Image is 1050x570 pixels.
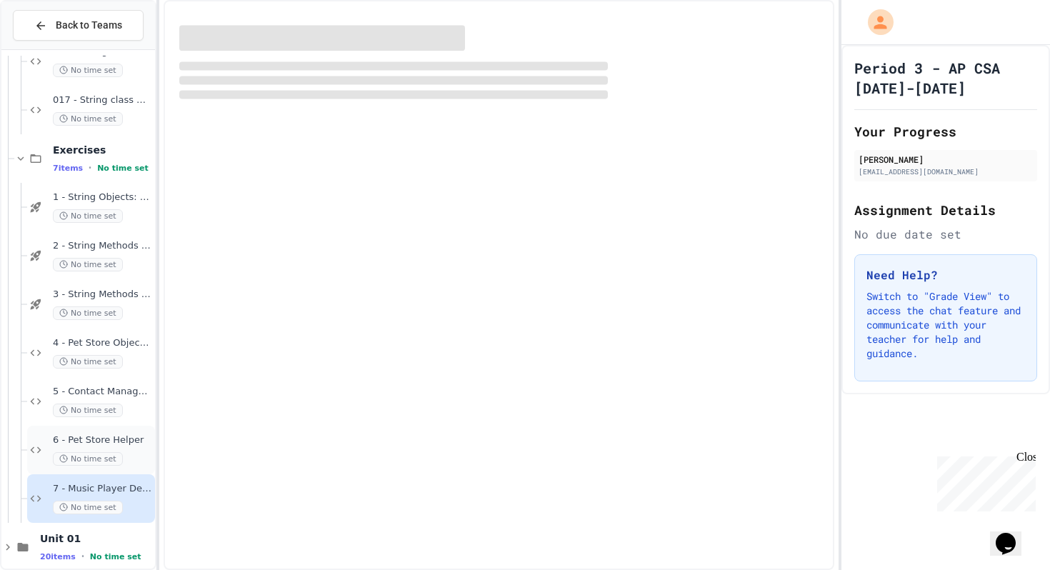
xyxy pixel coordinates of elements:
[53,404,123,417] span: No time set
[853,6,897,39] div: My Account
[40,552,76,561] span: 20 items
[931,451,1036,511] iframe: chat widget
[859,153,1033,166] div: [PERSON_NAME]
[53,306,123,320] span: No time set
[53,386,152,398] span: 5 - Contact Manager Debug
[89,162,91,174] span: •
[53,452,123,466] span: No time set
[854,58,1037,98] h1: Period 3 - AP CSA [DATE]-[DATE]
[854,121,1037,141] h2: Your Progress
[40,532,152,545] span: Unit 01
[53,94,152,106] span: 017 - String class Methods III
[90,552,141,561] span: No time set
[53,258,123,271] span: No time set
[53,289,152,301] span: 3 - String Methods Practice II
[56,18,122,33] span: Back to Teams
[6,6,99,91] div: Chat with us now!Close
[866,289,1025,361] p: Switch to "Grade View" to access the chat feature and communicate with your teacher for help and ...
[990,513,1036,556] iframe: chat widget
[53,64,123,77] span: No time set
[854,200,1037,220] h2: Assignment Details
[53,355,123,369] span: No time set
[854,226,1037,243] div: No due date set
[53,144,152,156] span: Exercises
[53,501,123,514] span: No time set
[13,10,144,41] button: Back to Teams
[53,209,123,223] span: No time set
[53,483,152,495] span: 7 - Music Player Debugger
[859,166,1033,177] div: [EMAIL_ADDRESS][DOMAIN_NAME]
[53,164,83,173] span: 7 items
[53,191,152,204] span: 1 - String Objects: Concatenation, Literals, and More
[53,434,152,446] span: 6 - Pet Store Helper
[81,551,84,562] span: •
[53,112,123,126] span: No time set
[53,337,152,349] span: 4 - Pet Store Object Creator
[97,164,149,173] span: No time set
[866,266,1025,284] h3: Need Help?
[53,240,152,252] span: 2 - String Methods Practice I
